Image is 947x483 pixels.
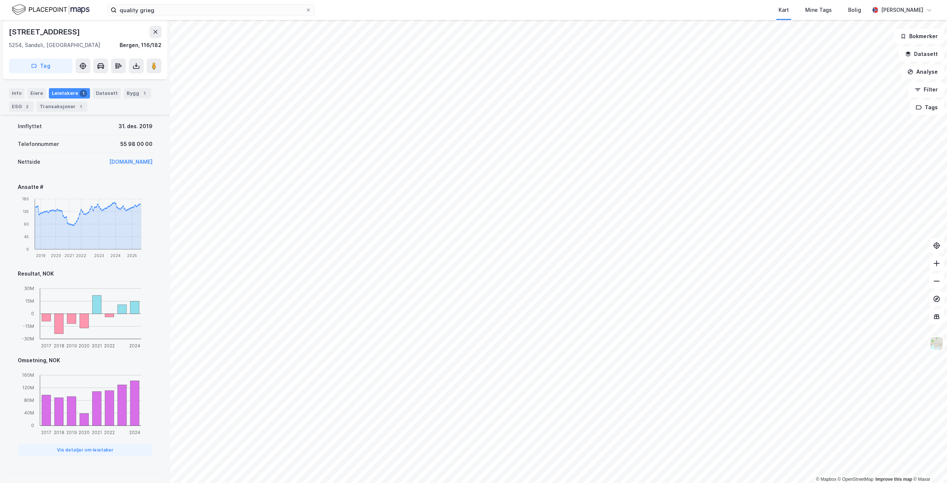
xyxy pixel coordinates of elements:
div: [PERSON_NAME] [881,6,923,14]
iframe: Chat Widget [910,447,947,483]
div: Datasett [93,88,121,99]
div: Mine Tags [805,6,832,14]
tspan: 2021 [92,343,102,349]
tspan: 80M [24,397,34,403]
tspan: 90 [24,222,29,226]
div: 1 [141,90,148,97]
div: 31. des. 2019 [118,122,153,131]
tspan: 2019 [36,253,46,258]
tspan: 2020 [78,430,90,435]
input: Søk på adresse, matrikkel, gårdeiere, leietakere eller personer [117,4,305,16]
div: [STREET_ADDRESS] [9,26,81,38]
div: Resultat, NOK [18,269,153,278]
tspan: 2019 [66,430,77,435]
tspan: 0 [26,247,29,252]
tspan: 2022 [76,253,86,258]
a: [DOMAIN_NAME] [109,159,153,165]
tspan: 160M [22,372,34,378]
tspan: 0 [31,311,34,316]
tspan: 2020 [51,253,61,258]
div: 1 [80,90,87,97]
tspan: 2023 [94,253,104,258]
a: OpenStreetMap [838,477,874,482]
div: Ansatte # [18,183,153,191]
div: 5254, Sandsli, [GEOGRAPHIC_DATA] [9,41,100,50]
div: Info [9,88,24,99]
div: Eiere [27,88,46,99]
div: 2 [23,103,31,110]
tspan: 2022 [104,343,115,349]
div: Bolig [848,6,861,14]
div: Bergen, 116/182 [120,41,161,50]
div: Innflyttet [18,122,42,131]
button: Bokmerker [894,29,944,44]
button: Analyse [901,64,944,79]
div: Leietakere [49,88,90,99]
a: Improve this map [876,477,912,482]
tspan: 2017 [41,430,51,435]
tspan: 15M [25,298,34,304]
img: logo.f888ab2527a4732fd821a326f86c7f29.svg [12,3,90,16]
tspan: 2018 [54,430,64,435]
button: Datasett [899,47,944,61]
tspan: 2024 [129,430,140,435]
tspan: -15M [23,323,34,329]
tspan: 180 [22,197,29,201]
div: ESG [9,101,34,112]
div: Omsetning, NOK [18,356,153,365]
tspan: 2021 [64,253,74,258]
img: Z [930,336,944,350]
a: Mapbox [816,477,836,482]
tspan: 30M [24,286,34,291]
tspan: 40M [24,410,34,416]
div: Transaksjoner [37,101,87,112]
tspan: 2019 [66,343,77,349]
button: Tag [9,59,73,73]
div: 1 [77,103,84,110]
div: Telefonnummer [18,140,59,149]
div: 55 98 00 00 [120,140,153,149]
div: Nettside [18,157,40,166]
tspan: 120M [22,385,34,390]
tspan: 2024 [110,253,121,258]
div: Bygg [124,88,151,99]
tspan: -30M [22,336,34,342]
tspan: 2021 [92,430,102,435]
tspan: 2024 [129,343,140,349]
button: Tags [910,100,944,115]
tspan: 2025 [127,253,137,258]
tspan: 2017 [41,343,51,349]
tspan: 45 [24,234,29,239]
button: Vis detaljer om leietaker [18,444,153,456]
tspan: 2020 [78,343,90,349]
tspan: 0 [31,423,34,428]
div: Kart [779,6,789,14]
tspan: 2018 [54,343,64,349]
tspan: 2022 [104,430,115,435]
button: Filter [908,82,944,97]
tspan: 135 [23,209,29,214]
